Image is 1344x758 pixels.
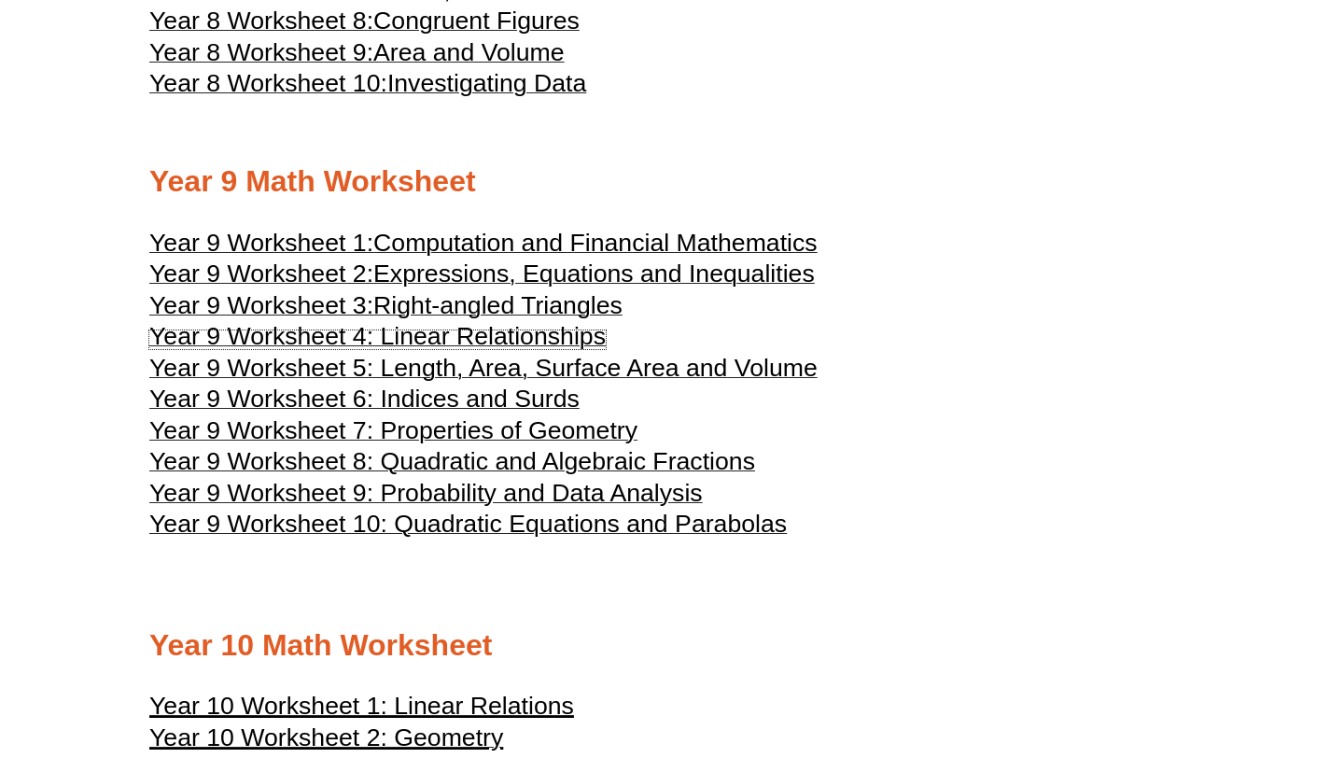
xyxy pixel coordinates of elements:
[149,291,373,319] span: Year 9 Worksheet 3:
[149,732,503,751] a: Year 10 Worksheet 2: Geometry
[373,7,580,35] span: Congruent Figures
[149,626,1195,666] h2: Year 10 Math Worksheet
[149,268,815,287] a: Year 9 Worksheet 2:Expressions, Equations and Inequalities
[149,518,787,537] a: Year 9 Worksheet 10: Quadratic Equations and Parabolas
[149,69,387,97] span: Year 8 Worksheet 10:
[149,15,580,34] a: Year 8 Worksheet 8:Congruent Figures
[373,291,623,319] span: Right-angled Triangles
[149,322,606,350] span: Year 9 Worksheet 4: Linear Relationships
[149,362,818,381] a: Year 9 Worksheet 5: Length, Area, Surface Area and Volume
[149,237,818,256] a: Year 9 Worksheet 1:Computation and Financial Mathematics
[149,700,574,719] a: Year 10 Worksheet 1: Linear Relations
[149,38,373,66] span: Year 8 Worksheet 9:
[149,487,703,506] a: Year 9 Worksheet 9: Probability and Data Analysis
[149,162,1195,202] h2: Year 9 Math Worksheet
[149,416,637,444] span: Year 9 Worksheet 7: Properties of Geometry
[149,479,703,507] span: Year 9 Worksheet 9: Probability and Data Analysis
[149,393,580,412] a: Year 9 Worksheet 6: Indices and Surds
[149,354,818,382] span: Year 9 Worksheet 5: Length, Area, Surface Area and Volume
[149,425,637,443] a: Year 9 Worksheet 7: Properties of Geometry
[149,47,565,65] a: Year 8 Worksheet 9:Area and Volume
[149,385,580,413] span: Year 9 Worksheet 6: Indices and Surds
[149,229,373,257] span: Year 9 Worksheet 1:
[149,723,503,751] u: Year 10 Worksheet 2: Geometry
[373,229,818,257] span: Computation and Financial Mathematics
[149,692,574,720] u: Year 10 Worksheet 1: Linear Relations
[149,456,755,474] a: Year 9 Worksheet 8: Quadratic and Algebraic Fractions
[149,447,755,475] span: Year 9 Worksheet 8: Quadratic and Algebraic Fractions
[149,7,373,35] span: Year 8 Worksheet 8:
[149,510,787,538] span: Year 9 Worksheet 10: Quadratic Equations and Parabolas
[373,260,815,288] span: Expressions, Equations and Inequalities
[149,330,606,349] a: Year 9 Worksheet 4: Linear Relationships
[149,260,373,288] span: Year 9 Worksheet 2:
[1024,547,1344,758] iframe: Chat Widget
[149,300,623,318] a: Year 9 Worksheet 3:Right-angled Triangles
[373,38,565,66] span: Area and Volume
[387,69,586,97] span: Investigating Data
[149,77,586,96] a: Year 8 Worksheet 10:Investigating Data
